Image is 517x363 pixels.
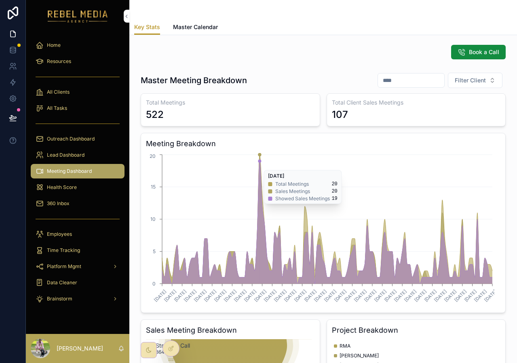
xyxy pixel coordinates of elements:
[253,288,268,303] text: [DATE]
[57,344,103,353] p: [PERSON_NAME]
[146,138,500,149] h3: Meeting Breakdown
[31,180,125,195] a: Health Score
[283,288,298,303] text: [DATE]
[47,42,61,48] span: Home
[47,152,84,158] span: Lead Dashboard
[173,20,218,36] a: Master Calendar
[146,99,315,107] h3: Total Meetings
[31,259,125,274] a: Platform Mgmt
[183,288,198,303] text: [DATE]
[193,288,207,303] text: [DATE]
[313,288,327,303] text: [DATE]
[173,288,188,303] text: [DATE]
[153,248,156,254] tspan: 5
[403,288,418,303] text: [DATE]
[150,153,156,159] tspan: 20
[333,288,348,303] text: [DATE]
[31,38,125,52] a: Home
[473,288,488,303] text: [DATE]
[443,288,458,303] text: [DATE]
[47,58,71,65] span: Resources
[448,73,502,88] button: Select Button
[451,45,506,59] button: Book a Call
[373,288,388,303] text: [DATE]
[47,200,70,207] span: 360 Inbox
[47,263,81,270] span: Platform Mgmt
[243,288,257,303] text: [DATE]
[47,296,72,302] span: Brainstorm
[31,148,125,162] a: Lead Dashboard
[469,48,499,56] span: Book a Call
[47,247,80,254] span: Time Tracking
[146,108,164,121] div: 522
[332,325,501,336] h3: Project Breakdown
[146,325,315,336] h3: Sales Meeting Breakdown
[31,292,125,306] a: Brainstorm
[146,153,500,308] div: chart
[293,288,308,303] text: [DATE]
[134,20,160,35] a: Key Stats
[273,288,287,303] text: [DATE]
[332,108,348,121] div: 107
[153,288,167,303] text: [DATE]
[31,275,125,290] a: Data Cleaner
[31,101,125,115] a: All Tasks
[332,99,501,107] h3: Total Client Sales Meetings
[31,85,125,99] a: All Clients
[47,279,77,286] span: Data Cleaner
[48,10,108,23] img: App logo
[47,136,95,142] span: Outreach Dashboard
[141,75,247,86] h1: Master Meeting Breakdown
[263,288,278,303] text: [DATE]
[173,23,218,31] span: Master Calendar
[383,288,398,303] text: [DATE]
[453,288,468,303] text: [DATE]
[31,132,125,146] a: Outreach Dashboard
[47,184,77,191] span: Health Score
[323,288,338,303] text: [DATE]
[47,168,92,174] span: Meeting Dashboard
[343,288,358,303] text: [DATE]
[31,196,125,211] a: 360 Inbox
[151,184,156,190] tspan: 15
[433,288,448,303] text: [DATE]
[152,281,156,287] tspan: 0
[463,288,478,303] text: [DATE]
[413,288,428,303] text: [DATE]
[47,231,72,237] span: Employees
[340,353,379,359] span: [PERSON_NAME]
[303,288,318,303] text: [DATE]
[47,89,70,95] span: All Clients
[483,288,498,303] text: [DATE]
[156,349,165,355] text: 364
[233,288,247,303] text: [DATE]
[31,54,125,69] a: Resources
[26,32,129,317] div: scrollable content
[455,76,486,84] span: Filter Client
[203,288,217,303] text: [DATE]
[353,288,368,303] text: [DATE]
[393,288,408,303] text: [DATE]
[163,288,177,303] text: [DATE]
[134,23,160,31] span: Key Stats
[213,288,228,303] text: [DATE]
[223,288,238,303] text: [DATE]
[363,288,378,303] text: [DATE]
[47,105,67,111] span: All Tasks
[423,288,438,303] text: [DATE]
[340,343,350,349] span: RMA
[150,216,156,222] tspan: 10
[31,243,125,258] a: Time Tracking
[31,227,125,241] a: Employees
[31,164,125,178] a: Meeting Dashboard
